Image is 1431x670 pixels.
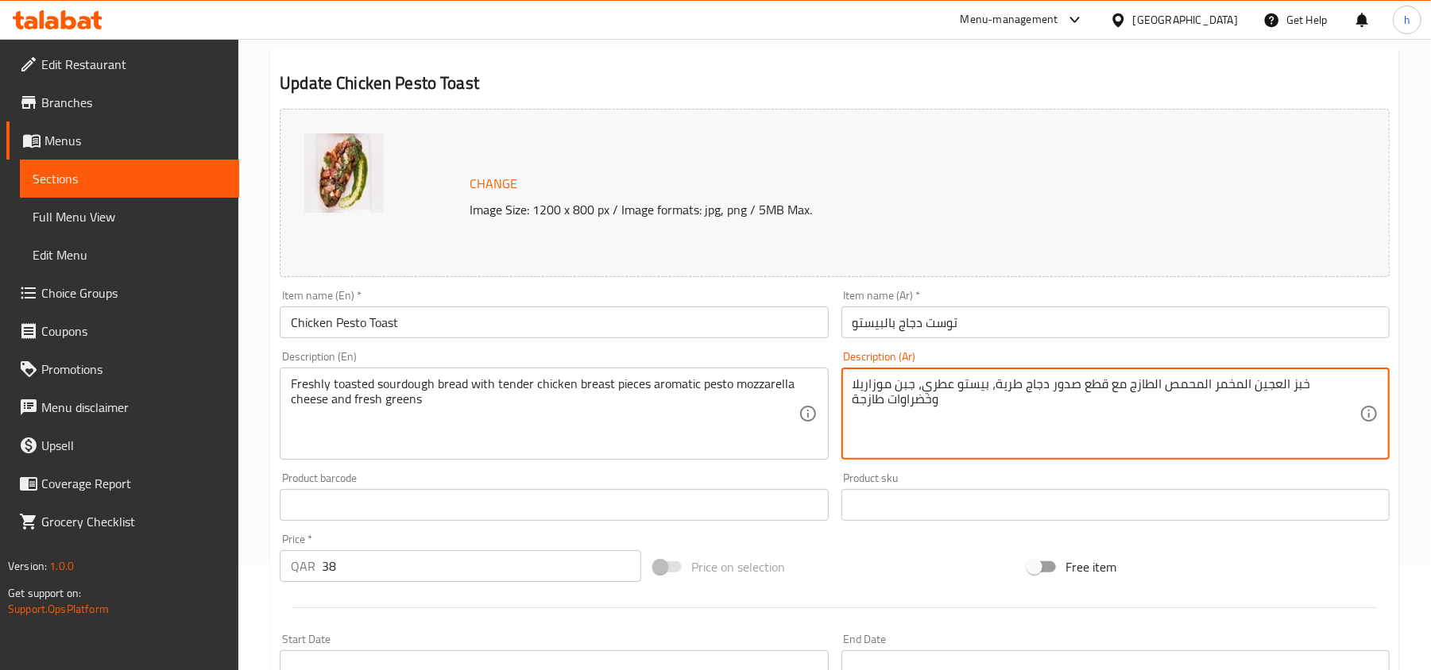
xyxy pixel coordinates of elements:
[6,274,239,312] a: Choice Groups
[1404,11,1410,29] span: h
[304,133,384,213] img: chicken_pesto_toast_638955209722240606.jpg
[6,426,239,464] a: Upsell
[6,388,239,426] a: Menu disclaimer
[8,556,47,576] span: Version:
[41,360,226,379] span: Promotions
[41,512,226,531] span: Grocery Checklist
[6,45,239,83] a: Edit Restaurant
[6,121,239,160] a: Menus
[44,131,226,150] span: Menus
[280,71,1390,95] h2: Update Chicken Pesto Toast
[41,55,226,74] span: Edit Restaurant
[853,376,1359,452] textarea: خبز العجين المخمر المحمص الطازج مع قطع صدور دجاج طرية، بيستو عطري، جبن موزاريلا وخضراوات طازجة
[961,10,1058,29] div: Menu-management
[41,436,226,455] span: Upsell
[322,550,641,582] input: Please enter price
[6,312,239,350] a: Coupons
[33,207,226,226] span: Full Menu View
[463,200,1259,219] p: Image Size: 1200 x 800 px / Image formats: jpg, png / 5MB Max.
[841,489,1390,521] input: Please enter product sku
[1133,11,1238,29] div: [GEOGRAPHIC_DATA]
[33,245,226,264] span: Edit Menu
[49,556,74,576] span: 1.0.0
[470,172,517,195] span: Change
[33,169,226,188] span: Sections
[6,350,239,388] a: Promotions
[291,556,315,576] p: QAR
[1066,557,1116,576] span: Free item
[41,322,226,341] span: Coupons
[691,557,785,576] span: Price on selection
[41,93,226,112] span: Branches
[841,306,1390,338] input: Enter name Ar
[20,198,239,236] a: Full Menu View
[20,160,239,198] a: Sections
[8,583,81,603] span: Get support on:
[291,376,798,452] textarea: Freshly toasted sourdough bread with tender chicken breast pieces aromatic pesto mozzarella chees...
[6,464,239,502] a: Coverage Report
[20,236,239,274] a: Edit Menu
[6,502,239,541] a: Grocery Checklist
[280,306,828,338] input: Enter name En
[41,398,226,417] span: Menu disclaimer
[280,489,828,521] input: Please enter product barcode
[8,599,109,619] a: Support.OpsPlatform
[41,474,226,493] span: Coverage Report
[6,83,239,121] a: Branches
[41,283,226,302] span: Choice Groups
[463,167,524,200] button: Change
